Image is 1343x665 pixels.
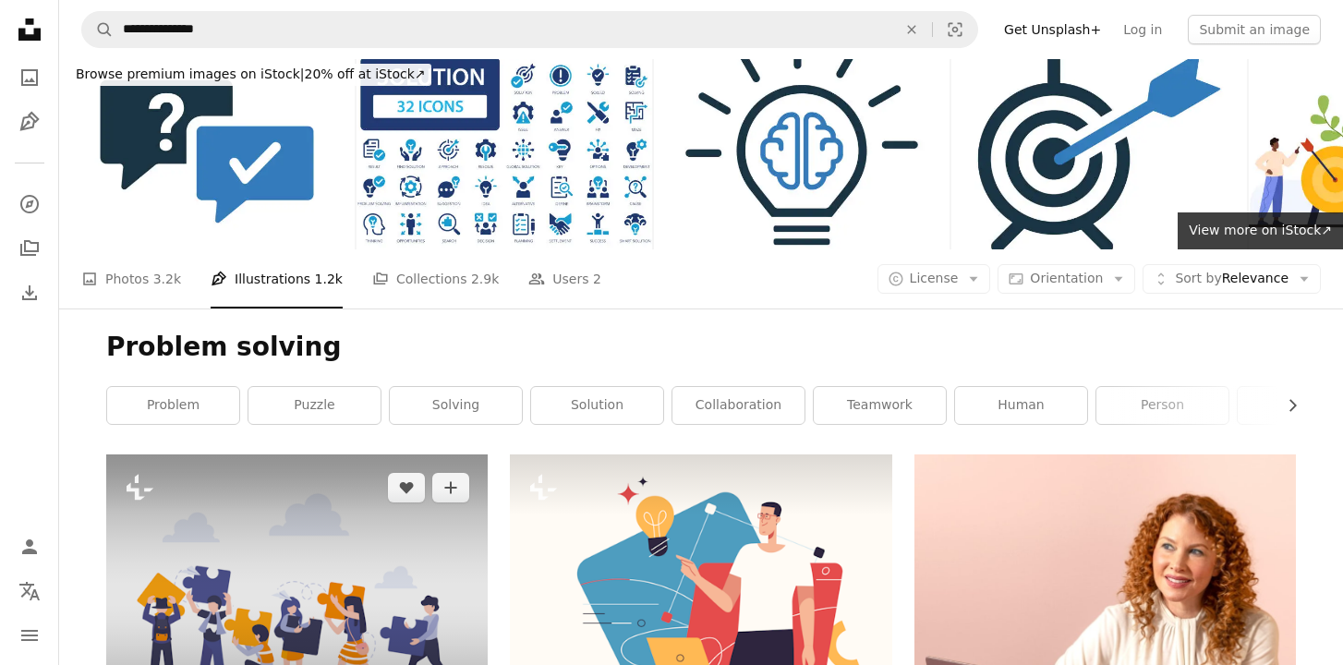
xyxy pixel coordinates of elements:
a: Collections 2.9k [372,249,499,308]
a: Illustrations [11,103,48,140]
span: License [910,271,959,285]
a: human [955,387,1087,424]
button: Visual search [933,12,977,47]
a: Get Unsplash+ [993,15,1112,44]
img: Brainstorming, creative idea icon design [654,53,950,249]
a: Vector illustration on the subject of creativity, generating innovative ideas, imagination and in... [510,598,891,615]
button: Sort byRelevance [1143,264,1321,294]
button: Submit an image [1188,15,1321,44]
a: People connecting puzzle elements. Vector illustration business concept. Team metaphor flat desig... [106,589,488,606]
span: Orientation [1030,271,1103,285]
button: Menu [11,617,48,654]
span: Relevance [1175,270,1289,288]
a: Log in / Sign up [11,528,48,565]
a: Download History [11,274,48,311]
a: Log in [1112,15,1173,44]
a: problem [107,387,239,424]
span: 2.9k [471,269,499,289]
span: 20% off at iStock ↗ [76,66,426,81]
a: Users 2 [528,249,601,308]
span: 2 [593,269,601,289]
button: Orientation [998,264,1135,294]
a: teamwork [814,387,946,424]
a: Photos [11,59,48,96]
form: Find visuals sitewide [81,11,978,48]
a: Photos 3.2k [81,249,181,308]
button: Like [388,473,425,502]
span: 3.2k [153,269,181,289]
span: Sort by [1175,271,1221,285]
button: Search Unsplash [82,12,114,47]
a: Home — Unsplash [11,11,48,52]
img: Question and answer icon design [59,53,355,249]
a: solving [390,387,522,424]
a: Explore [11,186,48,223]
button: License [877,264,991,294]
a: collaboration [672,387,805,424]
span: Browse premium images on iStock | [76,66,304,81]
a: Browse premium images on iStock|20% off at iStock↗ [59,53,442,97]
a: puzzle [248,387,381,424]
a: solution [531,387,663,424]
img: Solution icon set. Alternative, problem, resolve, define, answer, issue, goal, success. [357,53,652,249]
button: Add to Collection [432,473,469,502]
a: person [1096,387,1228,424]
a: View more on iStock↗ [1178,212,1343,249]
button: scroll list to the right [1276,387,1296,424]
h1: Problem solving [106,331,1296,364]
a: Collections [11,230,48,267]
button: Language [11,573,48,610]
span: View more on iStock ↗ [1189,223,1332,237]
button: Clear [891,12,932,47]
img: Goal, sales, target icon. Vector graphics [951,53,1247,249]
